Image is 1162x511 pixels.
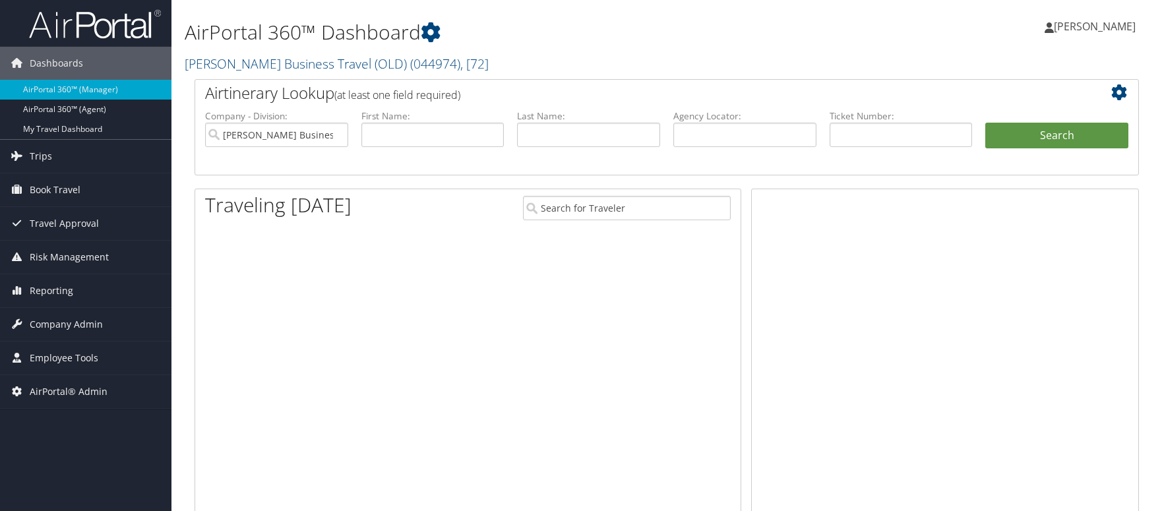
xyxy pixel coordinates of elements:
span: Risk Management [30,241,109,274]
label: Last Name: [517,109,660,123]
h1: AirPortal 360™ Dashboard [185,18,828,46]
button: Search [985,123,1128,149]
label: Ticket Number: [830,109,973,123]
span: Book Travel [30,173,80,206]
span: Reporting [30,274,73,307]
h1: Traveling [DATE] [205,191,352,219]
span: Trips [30,140,52,173]
span: Employee Tools [30,342,98,375]
img: airportal-logo.png [29,9,161,40]
span: Dashboards [30,47,83,80]
span: AirPortal® Admin [30,375,107,408]
span: [PERSON_NAME] [1054,19,1136,34]
label: Agency Locator: [673,109,816,123]
span: , [ 72 ] [460,55,489,73]
input: Search for Traveler [523,196,731,220]
h2: Airtinerary Lookup [205,82,1050,104]
a: [PERSON_NAME] Business Travel (OLD) [185,55,489,73]
span: ( 044974 ) [410,55,460,73]
a: [PERSON_NAME] [1045,7,1149,46]
label: First Name: [361,109,505,123]
span: (at least one field required) [334,88,460,102]
span: Travel Approval [30,207,99,240]
span: Company Admin [30,308,103,341]
label: Company - Division: [205,109,348,123]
